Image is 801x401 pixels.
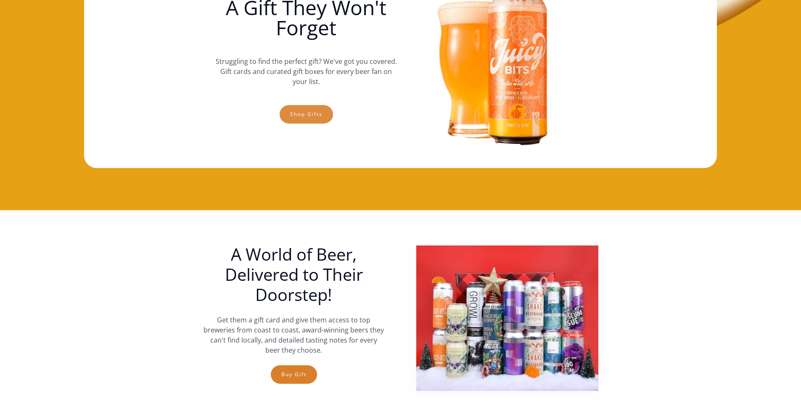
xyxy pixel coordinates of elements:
a: Shop gifts [280,105,333,124]
p: Struggling to find the perfect gift? We've got you covered. Gift cards and curated gift boxes for... [215,48,397,95]
h1: A World of Beer, Delivered to Their Doorstep! [203,244,385,305]
a: Buy Gift [271,365,317,384]
p: Get them a gift card and give them access to top breweries from coast to coast, award-winning bee... [203,315,385,355]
